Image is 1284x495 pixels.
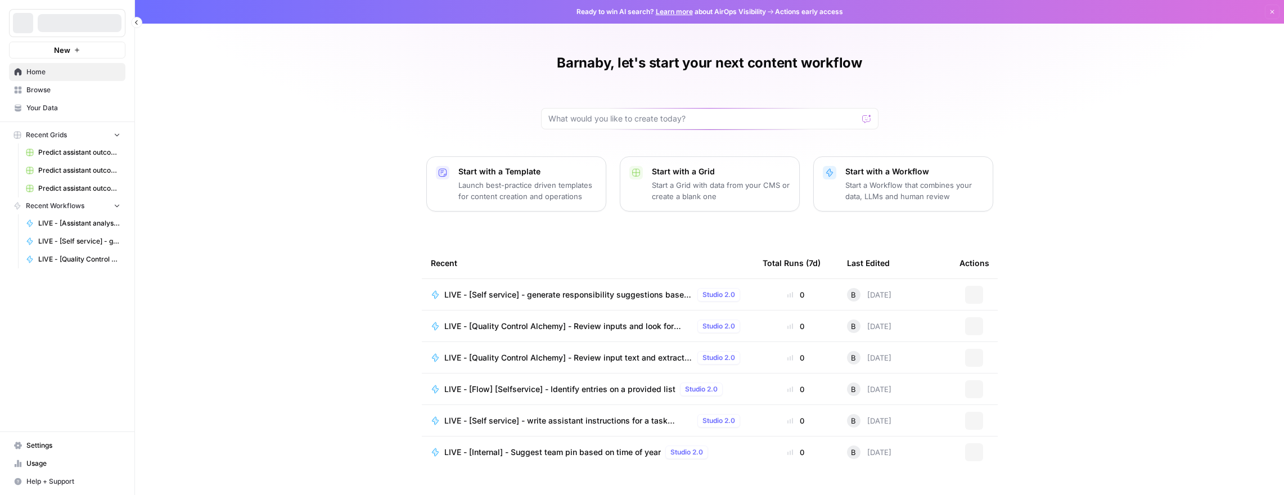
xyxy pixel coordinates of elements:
[26,85,120,95] span: Browse
[431,445,745,459] a: LIVE - [Internal] - Suggest team pin based on time of yearStudio 2.0
[431,351,745,364] a: LIVE - [Quality Control Alchemy] - Review input text and extract promises or requestsStudio 2.0
[851,352,856,363] span: B
[763,352,829,363] div: 0
[9,472,125,490] button: Help + Support
[431,288,745,301] a: LIVE - [Self service] - generate responsibility suggestions based on info provided EXPANDED - use...
[21,161,125,179] a: Predict assistant outcome based on interview answers Grid (3)
[21,214,125,232] a: LIVE - [Assistant analysis] - decide whether the skills, timezone and industry are a good fit for...
[557,54,862,72] h1: Barnaby, let's start your next content workflow
[9,454,125,472] a: Usage
[813,156,993,211] button: Start with a WorkflowStart a Workflow that combines your data, LLMs and human review
[26,458,120,469] span: Usage
[38,236,120,246] span: LIVE - [Self service] - generate responsibility suggestions based on info provided EXPANDED - use...
[845,166,984,177] p: Start with a Workflow
[851,447,856,458] span: B
[54,44,70,56] span: New
[431,382,745,396] a: LIVE - [Flow] [Selfservice] - Identify entries on a provided listStudio 2.0
[431,414,745,427] a: LIVE - [Self service] - write assistant instructions for a task [1ff71a67-0305-40c8-ba14-571ae531...
[652,179,790,202] p: Start a Grid with data from your CMS or create a blank one
[444,352,693,363] span: LIVE - [Quality Control Alchemy] - Review input text and extract promises or requests
[959,247,989,278] div: Actions
[38,218,120,228] span: LIVE - [Assistant analysis] - decide whether the skills, timezone and industry are a good fit for...
[656,7,693,16] a: Learn more
[458,179,597,202] p: Launch best-practice driven templates for content creation and operations
[763,289,829,300] div: 0
[26,103,120,113] span: Your Data
[851,415,856,426] span: B
[847,319,891,333] div: [DATE]
[702,416,735,426] span: Studio 2.0
[444,415,693,426] span: LIVE - [Self service] - write assistant instructions for a task [1ff71a67-0305-40c8-ba14-571ae531...
[38,254,120,264] span: LIVE - [Quality Control Alchemy] - Review inputs and look for fulfilled promises or requests
[620,156,800,211] button: Start with a GridStart a Grid with data from your CMS or create a blank one
[26,130,67,140] span: Recent Grids
[444,447,661,458] span: LIVE - [Internal] - Suggest team pin based on time of year
[851,321,856,332] span: B
[26,67,120,77] span: Home
[9,436,125,454] a: Settings
[775,7,843,17] span: Actions early access
[21,232,125,250] a: LIVE - [Self service] - generate responsibility suggestions based on info provided EXPANDED - use...
[847,288,891,301] div: [DATE]
[431,247,745,278] div: Recent
[426,156,606,211] button: Start with a TemplateLaunch best-practice driven templates for content creation and operations
[9,42,125,58] button: New
[847,351,891,364] div: [DATE]
[431,319,745,333] a: LIVE - [Quality Control Alchemy] - Review inputs and look for fulfilled promises or requestsStudi...
[702,321,735,331] span: Studio 2.0
[702,290,735,300] span: Studio 2.0
[26,476,120,487] span: Help + Support
[685,384,718,394] span: Studio 2.0
[38,147,120,157] span: Predict assistant outcome based on interview answers Grid
[847,382,891,396] div: [DATE]
[763,321,829,332] div: 0
[702,353,735,363] span: Studio 2.0
[9,127,125,143] button: Recent Grids
[851,384,856,395] span: B
[458,166,597,177] p: Start with a Template
[763,247,821,278] div: Total Runs (7d)
[763,447,829,458] div: 0
[444,289,693,300] span: LIVE - [Self service] - generate responsibility suggestions based on info provided EXPANDED - use...
[21,143,125,161] a: Predict assistant outcome based on interview answers Grid
[847,445,891,459] div: [DATE]
[9,99,125,117] a: Your Data
[26,440,120,451] span: Settings
[763,384,829,395] div: 0
[9,81,125,99] a: Browse
[763,415,829,426] div: 0
[21,179,125,197] a: Predict assistant outcome based on interview answers Grid (2)
[38,165,120,175] span: Predict assistant outcome based on interview answers Grid (3)
[847,247,890,278] div: Last Edited
[670,447,703,457] span: Studio 2.0
[21,250,125,268] a: LIVE - [Quality Control Alchemy] - Review inputs and look for fulfilled promises or requests
[26,201,84,211] span: Recent Workflows
[38,183,120,193] span: Predict assistant outcome based on interview answers Grid (2)
[9,63,125,81] a: Home
[845,179,984,202] p: Start a Workflow that combines your data, LLMs and human review
[652,166,790,177] p: Start with a Grid
[444,384,675,395] span: LIVE - [Flow] [Selfservice] - Identify entries on a provided list
[444,321,693,332] span: LIVE - [Quality Control Alchemy] - Review inputs and look for fulfilled promises or requests
[576,7,766,17] span: Ready to win AI search? about AirOps Visibility
[9,197,125,214] button: Recent Workflows
[851,289,856,300] span: B
[847,414,891,427] div: [DATE]
[548,113,858,124] input: What would you like to create today?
